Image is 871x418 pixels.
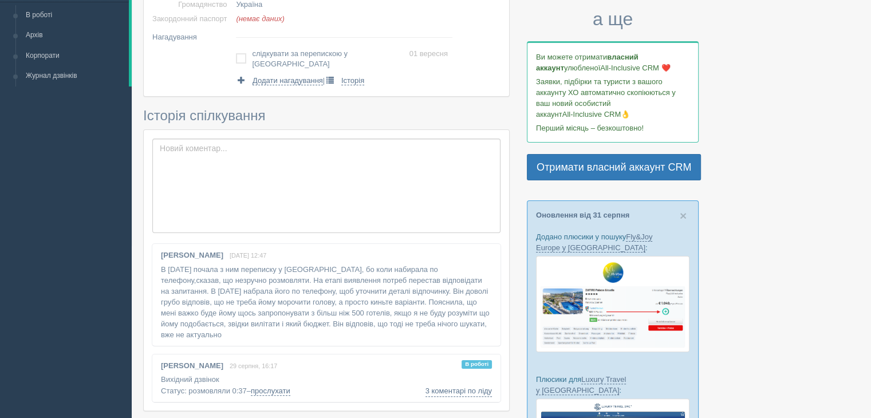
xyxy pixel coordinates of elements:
[680,209,687,222] span: ×
[21,5,129,26] a: В роботі
[252,46,409,72] td: слідкувати за перепискою у [GEOGRAPHIC_DATA]
[409,49,448,58] a: 01 вересня
[230,252,266,259] span: [DATE] 12:47
[247,387,290,396] span: –
[152,244,500,346] div: В [DATE] почала з ним переписку у [GEOGRAPHIC_DATA], бо коли набирала по телефону,сказав, що незр...
[236,75,322,86] a: Додати нагадування
[236,14,284,23] span: (немає даних)
[425,385,492,397] a: 3 коментарі по ліду
[527,154,701,180] a: Отримати власний аккаунт CRM
[230,362,277,369] span: 29 серпня, 16:17
[536,53,639,72] b: власний аккаунт
[143,108,510,123] h3: Історія спілкування
[152,26,231,44] td: Нагадування
[251,387,290,396] a: прослухати
[600,64,670,72] span: All-Inclusive CRM ❤️
[21,66,129,86] a: Журнал дзвінків
[325,75,364,86] a: Історія
[236,46,457,86] div: |
[562,110,630,119] span: All-Inclusive CRM👌
[462,360,492,369] span: В роботі
[536,375,626,395] a: Luxury Travel у [GEOGRAPHIC_DATA]
[341,76,364,85] span: Історія
[21,46,129,66] a: Корпорати
[536,374,689,396] p: Плюсики для :
[536,123,689,133] p: Перший місяць – безкоштовно!
[527,9,699,29] h3: а ще
[536,52,689,73] p: Ви можете отримати улюбленої
[152,354,500,401] div: Вихідний дзвінок Статус: розмовляли 0:37
[536,211,629,219] a: Оновлення від 31 серпня
[536,231,689,253] p: Додано плюсики у пошуку :
[253,76,323,85] span: Додати нагадування
[536,76,689,120] p: Заявки, підбірки та туристи з вашого аккаунту ХО автоматично скопіюються у ваш новий особистий ак...
[680,210,687,222] button: Close
[536,232,652,253] a: Fly&Joy Europe у [GEOGRAPHIC_DATA]
[161,251,223,259] b: [PERSON_NAME]
[161,361,223,370] b: [PERSON_NAME]
[536,256,689,352] img: fly-joy-de-proposal-crm-for-travel-agency.png
[21,25,129,46] a: Архів
[152,11,231,26] td: Закордонний паспорт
